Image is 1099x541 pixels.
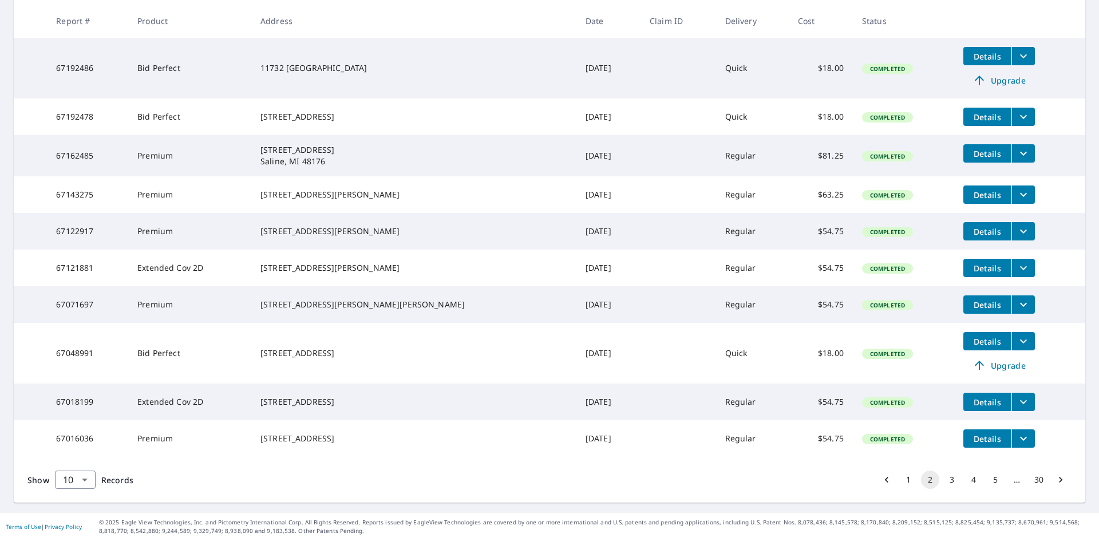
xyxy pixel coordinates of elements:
[1011,259,1035,277] button: filesDropdownBtn-67121881
[716,135,789,176] td: Regular
[863,228,912,236] span: Completed
[716,286,789,323] td: Regular
[877,471,896,489] button: Go to previous page
[1011,108,1035,126] button: filesDropdownBtn-67192478
[789,323,853,384] td: $18.00
[128,213,251,250] td: Premium
[45,523,82,531] a: Privacy Policy
[789,384,853,420] td: $54.75
[716,4,789,38] th: Delivery
[716,250,789,286] td: Regular
[260,347,567,359] div: [STREET_ADDRESS]
[260,226,567,237] div: [STREET_ADDRESS][PERSON_NAME]
[1051,471,1070,489] button: Go to next page
[970,336,1005,347] span: Details
[899,471,918,489] button: Go to page 1
[863,398,912,406] span: Completed
[789,286,853,323] td: $54.75
[260,144,567,167] div: [STREET_ADDRESS] Saline, MI 48176
[970,112,1005,123] span: Details
[963,259,1011,277] button: detailsBtn-67121881
[260,299,567,310] div: [STREET_ADDRESS][PERSON_NAME][PERSON_NAME]
[970,51,1005,62] span: Details
[970,397,1005,408] span: Details
[47,250,128,286] td: 67121881
[970,189,1005,200] span: Details
[1011,332,1035,350] button: filesDropdownBtn-67048991
[128,4,251,38] th: Product
[1011,222,1035,240] button: filesDropdownBtn-67122917
[716,420,789,457] td: Regular
[789,38,853,98] td: $18.00
[47,286,128,323] td: 67071697
[47,420,128,457] td: 67016036
[128,176,251,213] td: Premium
[921,471,939,489] button: page 2
[970,226,1005,237] span: Details
[1030,471,1048,489] button: Go to page 30
[576,323,641,384] td: [DATE]
[1011,47,1035,65] button: filesDropdownBtn-67192486
[963,47,1011,65] button: detailsBtn-67192486
[576,286,641,323] td: [DATE]
[986,471,1005,489] button: Go to page 5
[576,38,641,98] td: [DATE]
[863,435,912,443] span: Completed
[863,152,912,160] span: Completed
[1008,474,1026,485] div: …
[47,384,128,420] td: 67018199
[789,420,853,457] td: $54.75
[128,286,251,323] td: Premium
[963,71,1035,89] a: Upgrade
[128,98,251,135] td: Bid Perfect
[716,384,789,420] td: Regular
[716,323,789,384] td: Quick
[853,4,954,38] th: Status
[101,475,133,485] span: Records
[55,471,96,489] div: Show 10 records
[128,135,251,176] td: Premium
[964,471,983,489] button: Go to page 4
[1011,393,1035,411] button: filesDropdownBtn-67018199
[863,113,912,121] span: Completed
[6,523,82,530] p: |
[47,4,128,38] th: Report #
[576,384,641,420] td: [DATE]
[576,4,641,38] th: Date
[963,222,1011,240] button: detailsBtn-67122917
[576,250,641,286] td: [DATE]
[576,135,641,176] td: [DATE]
[970,299,1005,310] span: Details
[641,4,716,38] th: Claim ID
[260,189,567,200] div: [STREET_ADDRESS][PERSON_NAME]
[260,433,567,444] div: [STREET_ADDRESS]
[963,356,1035,374] a: Upgrade
[260,396,567,408] div: [STREET_ADDRESS]
[576,420,641,457] td: [DATE]
[260,262,567,274] div: [STREET_ADDRESS][PERSON_NAME]
[55,464,96,496] div: 10
[128,38,251,98] td: Bid Perfect
[6,523,41,531] a: Terms of Use
[251,4,576,38] th: Address
[970,358,1028,372] span: Upgrade
[47,213,128,250] td: 67122917
[789,98,853,135] td: $18.00
[128,420,251,457] td: Premium
[970,263,1005,274] span: Details
[789,213,853,250] td: $54.75
[576,213,641,250] td: [DATE]
[963,185,1011,204] button: detailsBtn-67143275
[963,429,1011,448] button: detailsBtn-67016036
[863,191,912,199] span: Completed
[963,295,1011,314] button: detailsBtn-67071697
[863,350,912,358] span: Completed
[47,323,128,384] td: 67048991
[576,176,641,213] td: [DATE]
[716,213,789,250] td: Regular
[863,65,912,73] span: Completed
[47,135,128,176] td: 67162485
[99,518,1093,535] p: © 2025 Eagle View Technologies, Inc. and Pictometry International Corp. All Rights Reserved. Repo...
[47,176,128,213] td: 67143275
[970,433,1005,444] span: Details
